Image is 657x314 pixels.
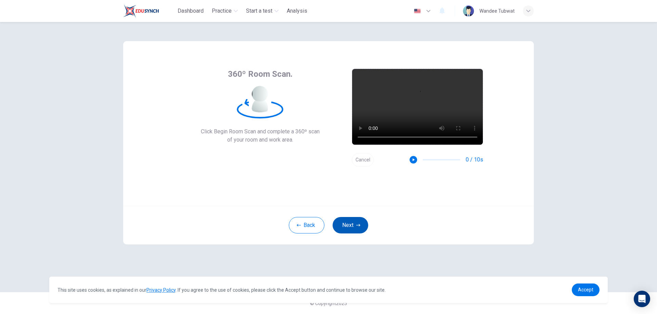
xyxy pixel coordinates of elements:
span: Analysis [287,7,307,15]
a: dismiss cookie message [572,283,600,296]
span: Practice [212,7,232,15]
a: Privacy Policy [146,287,176,293]
button: Analysis [284,5,310,17]
button: Practice [209,5,241,17]
span: 360º Room Scan. [228,69,293,80]
div: Open Intercom Messenger [634,291,650,307]
button: Cancel [352,153,374,167]
img: Train Test logo [123,4,159,18]
span: of your room and work area. [201,136,320,144]
button: Dashboard [175,5,206,17]
button: Next [333,217,368,233]
div: cookieconsent [49,277,608,303]
img: en [413,9,422,14]
span: Start a test [246,7,272,15]
div: Wandee Tubwat [479,7,515,15]
img: Profile picture [463,5,474,16]
span: This site uses cookies, as explained in our . If you agree to the use of cookies, please click th... [57,287,386,293]
button: Back [289,217,324,233]
span: Dashboard [178,7,204,15]
button: Start a test [243,5,281,17]
span: Click Begin Room Scan and complete a 360º scan [201,128,320,136]
span: Accept [578,287,593,292]
span: © Copyright 2025 [310,301,347,306]
span: 0 / 10s [466,156,483,164]
a: Train Test logo [123,4,175,18]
